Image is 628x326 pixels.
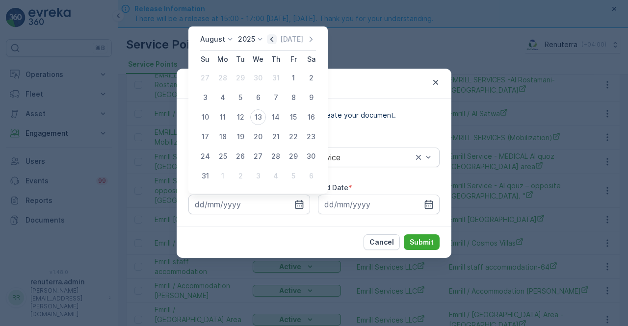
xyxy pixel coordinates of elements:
[215,90,231,105] div: 4
[250,149,266,164] div: 27
[268,168,284,184] div: 4
[249,50,267,68] th: Wednesday
[197,90,213,105] div: 3
[268,109,284,125] div: 14
[303,149,319,164] div: 30
[250,70,266,86] div: 30
[410,237,434,247] p: Submit
[233,129,248,145] div: 19
[188,195,310,214] input: dd/mm/yyyy
[267,50,285,68] th: Thursday
[303,109,319,125] div: 16
[197,129,213,145] div: 17
[238,34,255,44] p: 2025
[215,168,231,184] div: 1
[268,70,284,86] div: 31
[250,109,266,125] div: 13
[303,70,319,86] div: 2
[197,109,213,125] div: 10
[285,50,302,68] th: Friday
[268,149,284,164] div: 28
[369,237,394,247] p: Cancel
[233,109,248,125] div: 12
[250,168,266,184] div: 3
[197,168,213,184] div: 31
[286,129,301,145] div: 22
[364,234,400,250] button: Cancel
[232,50,249,68] th: Tuesday
[215,149,231,164] div: 25
[233,90,248,105] div: 5
[303,168,319,184] div: 6
[214,50,232,68] th: Monday
[286,90,301,105] div: 8
[404,234,440,250] button: Submit
[250,129,266,145] div: 20
[303,90,319,105] div: 9
[197,149,213,164] div: 24
[215,70,231,86] div: 28
[286,168,301,184] div: 5
[286,70,301,86] div: 1
[200,34,225,44] p: August
[233,70,248,86] div: 29
[318,195,440,214] input: dd/mm/yyyy
[250,90,266,105] div: 6
[268,129,284,145] div: 21
[318,183,348,192] label: End Date
[268,90,284,105] div: 7
[286,109,301,125] div: 15
[196,50,214,68] th: Sunday
[286,149,301,164] div: 29
[197,70,213,86] div: 27
[233,149,248,164] div: 26
[303,129,319,145] div: 23
[233,168,248,184] div: 2
[302,50,320,68] th: Saturday
[215,129,231,145] div: 18
[215,109,231,125] div: 11
[280,34,303,44] p: [DATE]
